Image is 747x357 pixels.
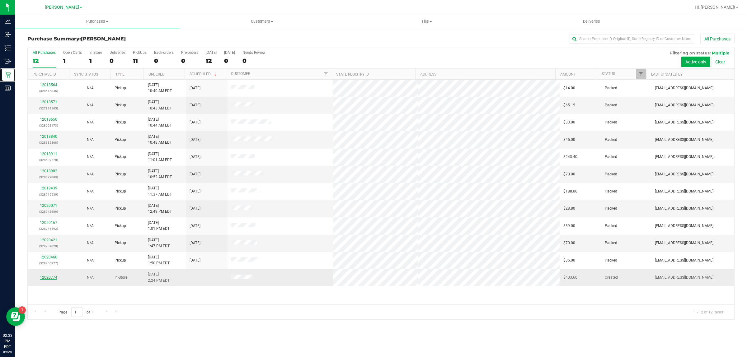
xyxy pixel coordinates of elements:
[655,223,713,229] span: [EMAIL_ADDRESS][DOMAIN_NAME]
[563,137,575,143] span: $45.00
[115,154,126,160] span: Pickup
[148,168,172,180] span: [DATE] 10:52 AM EDT
[190,240,200,246] span: [DATE]
[570,34,694,44] input: Search Purchase ID, Original ID, State Registry ID or Customer Name...
[605,240,617,246] span: Packed
[563,188,577,194] span: $188.00
[87,120,94,124] span: Not Applicable
[180,15,344,28] a: Customers
[190,85,200,91] span: [DATE]
[711,57,729,67] button: Clear
[87,154,94,160] button: N/A
[242,57,265,64] div: 0
[563,257,575,263] span: $36.00
[5,31,11,38] inline-svg: Inbound
[74,72,98,76] a: Sync Status
[40,100,57,104] a: 12018571
[87,224,94,228] span: Not Applicable
[605,257,617,263] span: Packed
[206,57,217,64] div: 12
[655,137,713,143] span: [EMAIL_ADDRESS][DOMAIN_NAME]
[87,155,94,159] span: Not Applicable
[87,241,94,245] span: Not Applicable
[40,169,57,173] a: 12018982
[40,203,57,208] a: 12020071
[87,206,94,211] button: N/A
[3,350,12,354] p: 09/28
[148,82,172,94] span: [DATE] 10:40 AM EDT
[40,255,57,259] a: 12020460
[605,188,617,194] span: Packed
[40,83,57,87] a: 12018564
[115,85,126,91] span: Pickup
[563,171,575,177] span: $70.00
[190,257,200,263] span: [DATE]
[45,5,79,10] span: [PERSON_NAME]
[190,72,218,76] a: Scheduled
[181,50,198,55] div: Pre-orders
[31,157,66,163] p: (328689778)
[133,57,147,64] div: 11
[87,103,94,107] span: Not Applicable
[700,34,735,44] button: All Purchases
[689,307,728,317] span: 1 - 12 of 12 items
[40,275,57,280] a: 12020774
[115,137,126,143] span: Pickup
[31,105,66,111] p: (327819105)
[81,36,126,42] span: [PERSON_NAME]
[110,57,125,64] div: 0
[206,50,217,55] div: [DATE]
[133,50,147,55] div: PickUps
[40,152,57,156] a: 12018911
[345,19,509,24] span: Tills
[190,137,200,143] span: [DATE]
[190,171,200,177] span: [DATE]
[563,85,575,91] span: $14.00
[712,50,729,55] span: Multiple
[87,119,94,125] button: N/A
[148,151,172,163] span: [DATE] 11:01 AM EDT
[40,238,57,242] a: 12020421
[655,102,713,108] span: [EMAIL_ADDRESS][DOMAIN_NAME]
[87,275,94,280] button: N/A
[31,140,66,146] p: (328685368)
[148,185,172,197] span: [DATE] 11:37 AM EDT
[655,85,713,91] span: [EMAIL_ADDRESS][DOMAIN_NAME]
[636,69,646,79] a: Filter
[3,333,12,350] p: 02:33 PM EDT
[31,174,66,180] p: (328699889)
[190,102,200,108] span: [DATE]
[148,117,172,128] span: [DATE] 10:44 AM EDT
[115,275,127,280] span: In-Store
[655,275,713,280] span: [EMAIL_ADDRESS][DOMAIN_NAME]
[40,186,57,190] a: 12019439
[655,240,713,246] span: [EMAIL_ADDRESS][DOMAIN_NAME]
[87,86,94,90] span: Not Applicable
[63,57,82,64] div: 1
[605,102,617,108] span: Packed
[115,188,126,194] span: Pickup
[181,57,198,64] div: 0
[655,119,713,125] span: [EMAIL_ADDRESS][DOMAIN_NAME]
[87,102,94,108] button: N/A
[242,50,265,55] div: Needs Review
[53,307,98,317] span: Page of 1
[148,72,165,76] a: Ordered
[87,258,94,262] span: Not Applicable
[18,306,26,314] iframe: Resource center unread badge
[605,119,617,125] span: Packed
[31,192,66,197] p: (328715530)
[115,72,125,76] a: Type
[110,50,125,55] div: Deliveries
[321,69,331,79] a: Filter
[32,72,56,76] a: Purchase ID
[655,154,713,160] span: [EMAIL_ADDRESS][DOMAIN_NAME]
[190,188,200,194] span: [DATE]
[563,154,577,160] span: $243.40
[87,85,94,91] button: N/A
[605,206,617,211] span: Packed
[40,117,57,122] a: 12018650
[563,240,575,246] span: $70.00
[87,275,94,280] span: Not Applicable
